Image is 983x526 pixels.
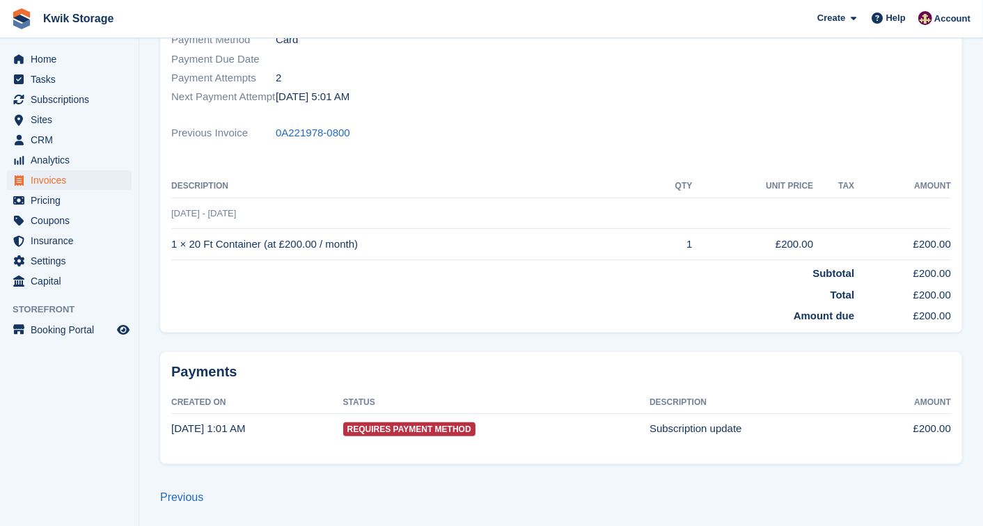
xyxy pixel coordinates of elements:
[11,8,32,29] img: stora-icon-8386f47178a22dfd0bd8f6a31ec36ba5ce8667c1dd55bd0f319d3a0aa187defe.svg
[650,413,863,444] td: Subscription update
[38,7,119,30] a: Kwik Storage
[863,413,951,444] td: £200.00
[276,32,299,48] span: Card
[7,90,132,109] a: menu
[7,320,132,340] a: menu
[692,229,813,260] td: £200.00
[13,303,139,317] span: Storefront
[7,231,132,250] a: menu
[171,208,236,218] span: [DATE] - [DATE]
[813,175,854,198] th: Tax
[31,130,114,150] span: CRM
[171,175,648,198] th: Description
[276,125,350,141] a: 0A221978-0800
[854,303,951,324] td: £200.00
[276,70,281,86] span: 2
[171,392,343,414] th: Created On
[31,191,114,210] span: Pricing
[7,251,132,271] a: menu
[343,392,650,414] th: Status
[7,49,132,69] a: menu
[343,422,475,436] span: Requires Payment Method
[31,211,114,230] span: Coupons
[854,229,951,260] td: £200.00
[31,170,114,190] span: Invoices
[812,267,854,279] strong: Subtotal
[31,271,114,291] span: Capital
[31,231,114,250] span: Insurance
[31,320,114,340] span: Booking Portal
[854,282,951,303] td: £200.00
[115,321,132,338] a: Preview store
[171,125,276,141] span: Previous Invoice
[854,260,951,282] td: £200.00
[31,251,114,271] span: Settings
[7,110,132,129] a: menu
[31,49,114,69] span: Home
[31,150,114,170] span: Analytics
[171,363,951,381] h2: Payments
[794,310,855,321] strong: Amount due
[648,229,692,260] td: 1
[7,211,132,230] a: menu
[7,271,132,291] a: menu
[7,70,132,89] a: menu
[650,392,863,414] th: Description
[31,70,114,89] span: Tasks
[276,89,349,105] time: 2025-08-22 04:01:36 UTC
[692,175,813,198] th: Unit Price
[934,12,970,26] span: Account
[648,175,692,198] th: QTY
[171,422,245,434] time: 2025-08-19 00:01:29 UTC
[7,150,132,170] a: menu
[171,89,276,105] span: Next Payment Attempt
[854,175,951,198] th: Amount
[171,32,276,48] span: Payment Method
[831,289,855,301] strong: Total
[863,392,951,414] th: Amount
[160,491,203,503] a: Previous
[7,191,132,210] a: menu
[7,170,132,190] a: menu
[171,70,276,86] span: Payment Attempts
[918,11,932,25] img: ellie tragonette
[31,110,114,129] span: Sites
[886,11,906,25] span: Help
[31,90,114,109] span: Subscriptions
[171,51,276,67] span: Payment Due Date
[171,229,648,260] td: 1 × 20 Ft Container (at £200.00 / month)
[7,130,132,150] a: menu
[817,11,845,25] span: Create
